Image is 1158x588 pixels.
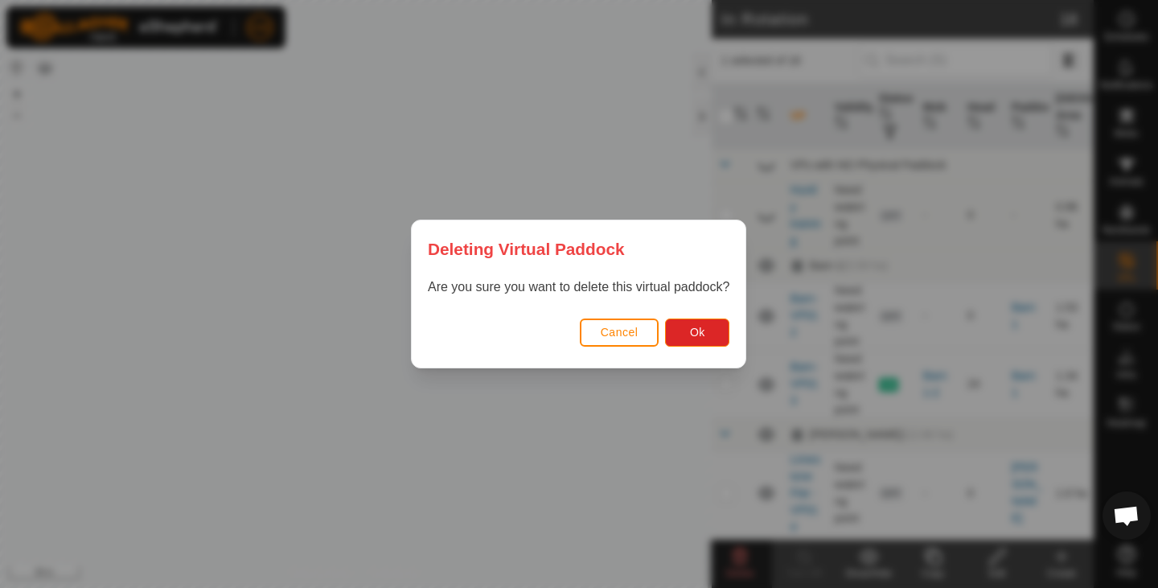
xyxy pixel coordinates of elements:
span: Cancel [601,326,639,339]
div: Open chat [1103,491,1151,540]
button: Ok [666,319,730,347]
button: Cancel [580,319,659,347]
span: Deleting Virtual Paddock [428,236,625,261]
p: Are you sure you want to delete this virtual paddock? [428,278,729,297]
span: Ok [690,326,705,339]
